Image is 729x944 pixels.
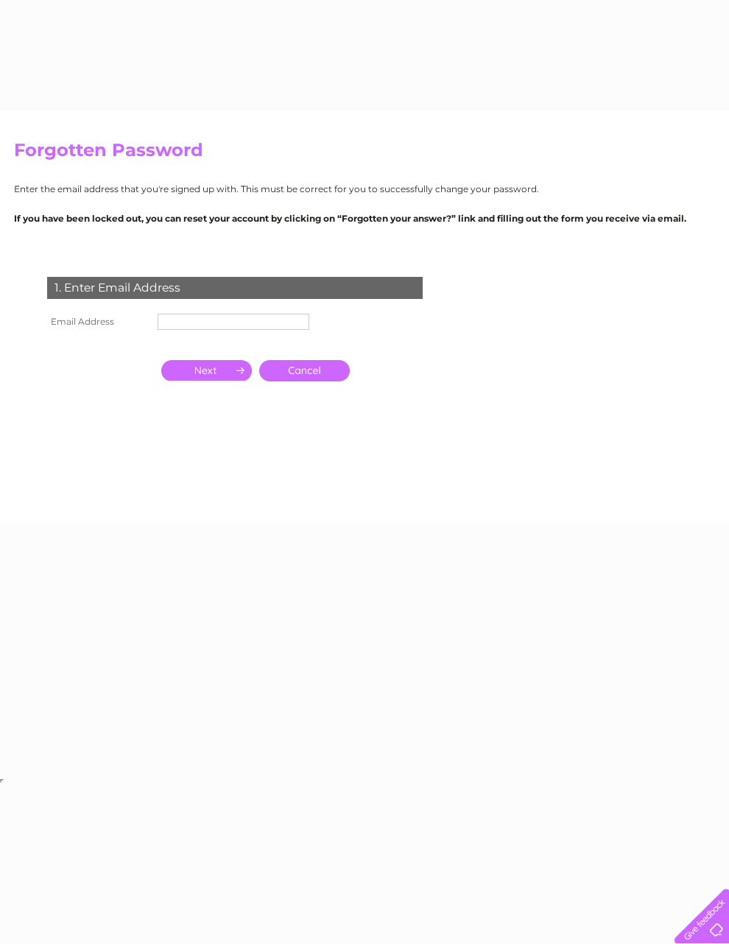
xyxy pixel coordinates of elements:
p: Enter the email address that you're signed up with. This must be correct for you to successfully ... [14,182,715,196]
th: Email Address [43,310,154,334]
p: If you have been locked out, you can reset your account by clicking on “Forgotten your answer?” l... [14,211,715,225]
div: 1. Enter Email Address [47,277,423,299]
h2: Forgotten Password [14,140,715,168]
a: Cancel [259,360,350,381]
